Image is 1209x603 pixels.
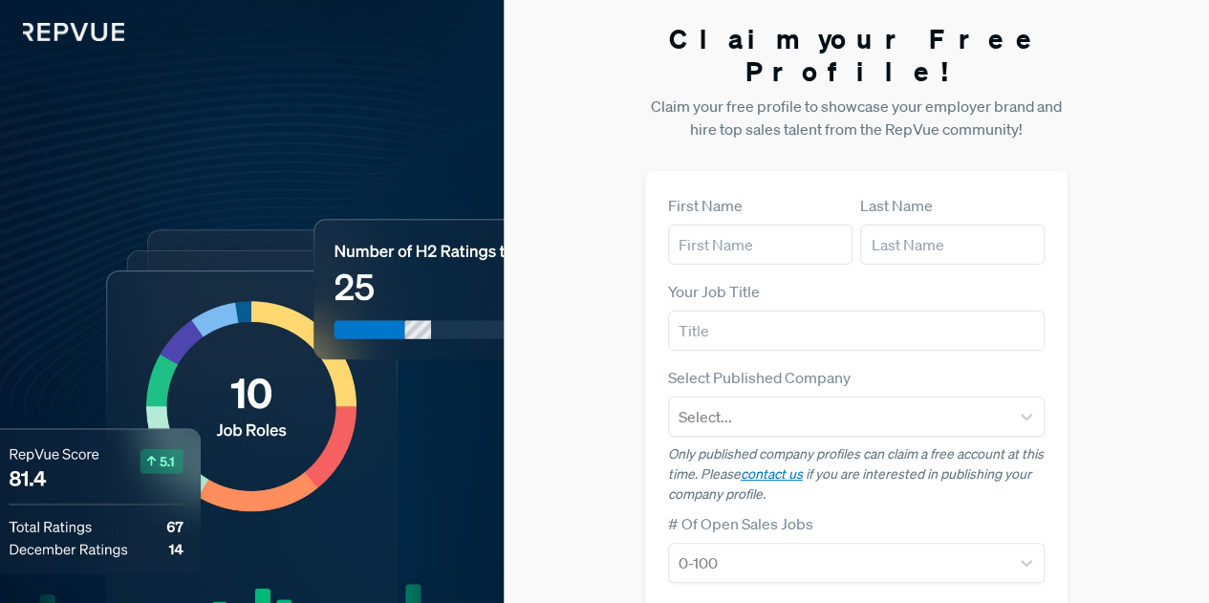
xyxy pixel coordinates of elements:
[668,194,743,217] label: First Name
[645,23,1069,87] h3: Claim your Free Profile!
[668,366,851,389] label: Select Published Company
[668,225,853,265] input: First Name
[668,512,813,535] label: # Of Open Sales Jobs
[668,311,1046,351] input: Title
[741,465,803,483] a: contact us
[860,194,933,217] label: Last Name
[860,225,1045,265] input: Last Name
[668,280,760,303] label: Your Job Title
[645,95,1069,140] p: Claim your free profile to showcase your employer brand and hire top sales talent from the RepVue...
[668,444,1046,505] p: Only published company profiles can claim a free account at this time. Please if you are interest...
